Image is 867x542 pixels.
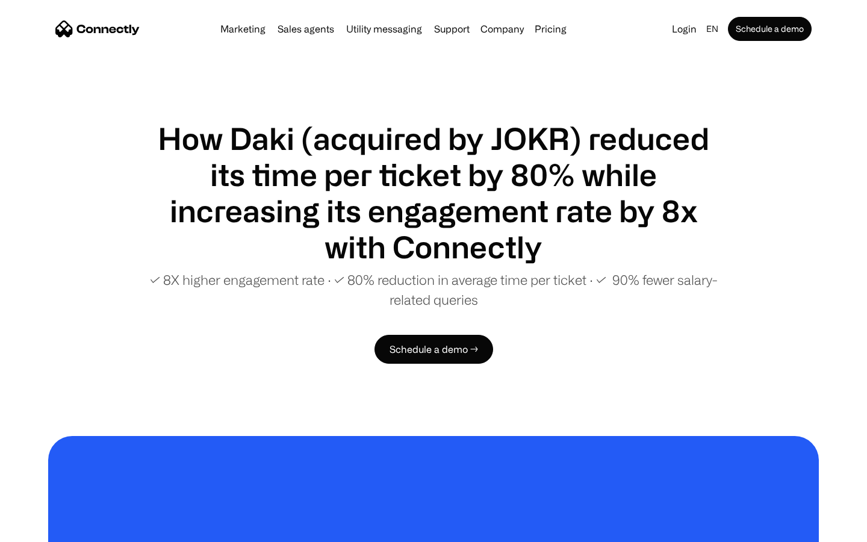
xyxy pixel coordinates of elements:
[144,270,722,310] p: ✓ 8X higher engagement rate ∙ ✓ 80% reduction in average time per ticket ∙ ✓ 90% fewer salary-rel...
[216,24,270,34] a: Marketing
[24,521,72,538] ul: Language list
[273,24,339,34] a: Sales agents
[480,20,524,37] div: Company
[530,24,571,34] a: Pricing
[429,24,474,34] a: Support
[144,120,722,265] h1: How Daki (acquired by JOKR) reduced its time per ticket by 80% while increasing its engagement ra...
[706,20,718,37] div: en
[12,520,72,538] aside: Language selected: English
[667,20,701,37] a: Login
[341,24,427,34] a: Utility messaging
[374,335,493,364] a: Schedule a demo →
[728,17,812,41] a: Schedule a demo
